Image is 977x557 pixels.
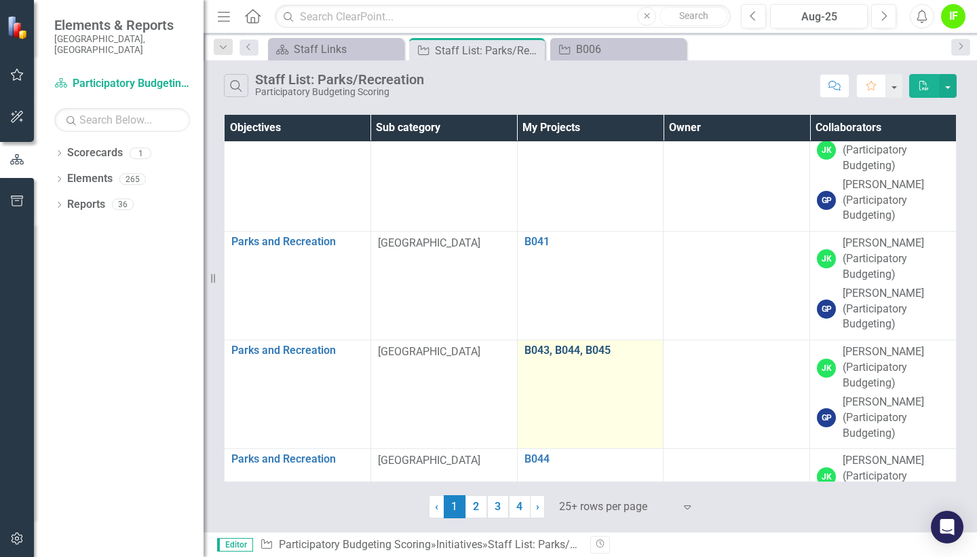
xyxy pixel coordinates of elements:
button: IF [941,4,965,29]
a: B043, B044, B045 [524,344,657,357]
small: [GEOGRAPHIC_DATA], [GEOGRAPHIC_DATA] [54,33,190,56]
div: Staff List: Parks/Recreation [488,538,621,551]
span: Elements & Reports [54,17,190,33]
span: 1 [444,495,465,518]
a: 2 [465,495,487,518]
td: Double-Click to Edit [664,232,810,340]
input: Search ClearPoint... [275,5,731,29]
td: Double-Click to Edit [810,123,957,232]
div: Aug-25 [775,9,863,25]
div: 265 [119,173,146,185]
div: 36 [112,199,134,211]
div: Staff Links [294,41,400,58]
td: Double-Click to Edit [810,232,957,340]
a: B006 [554,41,683,58]
td: Double-Click to Edit [664,123,810,232]
a: 3 [487,495,509,518]
button: Aug-25 [770,4,868,29]
a: Parks and Recreation [231,453,364,465]
a: B041 [524,236,657,248]
span: [GEOGRAPHIC_DATA] [378,345,480,358]
a: Initiatives [436,538,482,551]
span: [GEOGRAPHIC_DATA] [378,454,480,467]
td: Double-Click to Edit [370,123,517,232]
a: Parks and Recreation [231,344,364,357]
span: [GEOGRAPHIC_DATA] [378,236,480,249]
div: Participatory Budgeting Scoring [255,87,424,97]
input: Search Below... [54,108,190,132]
td: Double-Click to Edit [370,340,517,449]
span: Editor [217,538,253,552]
div: Staff List: Parks/Recreation [255,72,424,87]
div: [PERSON_NAME] (Participatory Budgeting) [843,127,949,174]
div: GP [817,191,836,210]
div: [PERSON_NAME] (Participatory Budgeting) [843,395,949,442]
button: Search [659,7,727,26]
div: GP [817,300,836,319]
a: B044 [524,453,657,465]
div: JK [817,359,836,378]
td: Double-Click to Edit Right Click for Context Menu [225,340,371,449]
div: Open Intercom Messenger [931,511,963,543]
div: JK [817,249,836,268]
a: 4 [509,495,531,518]
div: JK [817,141,836,160]
a: Staff Links [271,41,400,58]
div: [PERSON_NAME] (Participatory Budgeting) [843,236,949,283]
a: Elements [67,171,113,187]
div: JK [817,467,836,486]
td: Double-Click to Edit Right Click for Context Menu [517,123,664,232]
div: [PERSON_NAME] (Participatory Budgeting) [843,286,949,333]
span: › [536,500,539,513]
a: Participatory Budgeting Scoring [54,76,190,92]
div: B006 [576,41,683,58]
img: ClearPoint Strategy [7,16,31,39]
td: Double-Click to Edit Right Click for Context Menu [225,123,371,232]
td: Double-Click to Edit [664,340,810,449]
div: Staff List: Parks/Recreation [435,42,541,59]
td: Double-Click to Edit [370,232,517,340]
td: Double-Click to Edit Right Click for Context Menu [225,232,371,340]
a: Parks and Recreation [231,236,364,248]
a: Scorecards [67,145,123,161]
span: Search [679,10,708,21]
div: 1 [130,147,151,159]
td: Double-Click to Edit Right Click for Context Menu [517,232,664,340]
div: [PERSON_NAME] (Participatory Budgeting) [843,344,949,391]
a: Participatory Budgeting Scoring [279,538,431,551]
div: GP [817,408,836,427]
div: [PERSON_NAME] (Participatory Budgeting) [843,177,949,224]
td: Double-Click to Edit Right Click for Context Menu [517,340,664,449]
div: » » [260,537,580,553]
span: ‹ [435,500,438,513]
a: Reports [67,197,105,213]
div: [PERSON_NAME] (Participatory Budgeting) [843,453,949,500]
td: Double-Click to Edit [810,340,957,449]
